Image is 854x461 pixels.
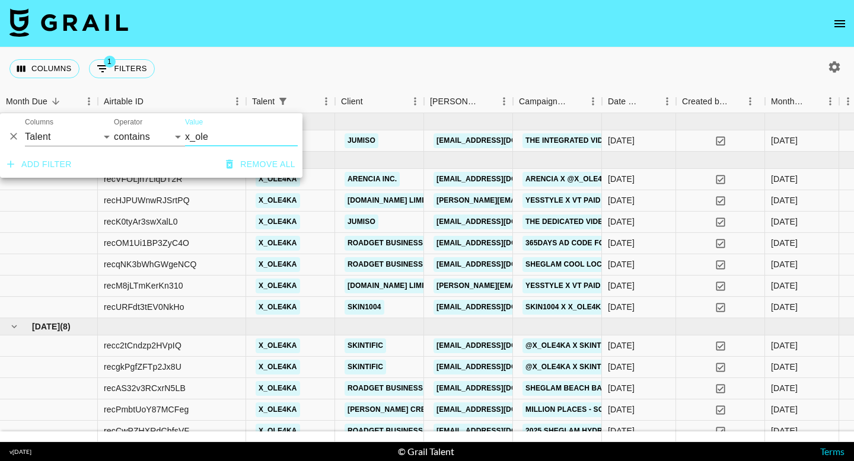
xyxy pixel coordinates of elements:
a: ARENCIA X @x_ole4ka [522,172,616,187]
div: recHJPUWnwRJSrtPQ [104,194,190,206]
a: SKINTIFIC [345,338,386,353]
div: 12/7/2025 [608,237,635,249]
button: Add filter [2,153,77,175]
a: SKIN1004 X x_ole4ka 5/5 [522,300,621,315]
a: [PERSON_NAME] Creative KK ([GEOGRAPHIC_DATA]) [345,402,547,417]
div: Client [341,90,363,113]
div: 11/6/2025 [608,382,635,394]
a: [PERSON_NAME][EMAIL_ADDRESS][PERSON_NAME][DOMAIN_NAME] [434,193,688,208]
a: x_ole4ka [256,236,300,251]
div: Date Created [608,90,642,113]
div: Jul '25 [771,194,798,206]
button: Menu [80,92,98,110]
div: recCwPZHXRdCbfsVF [104,425,189,437]
a: x_ole4ka [256,172,300,187]
div: Jul '25 [771,216,798,228]
a: JUMISO [345,133,378,148]
button: Sort [363,93,380,110]
span: 1 [104,56,116,68]
button: Sort [144,93,160,110]
a: [DOMAIN_NAME] LIMITED [345,193,441,208]
div: 17/6/2025 [608,361,635,373]
button: Menu [821,92,839,110]
button: Menu [658,92,676,110]
a: @x_ole4ka x SKINTIFIX_ june [522,338,643,353]
div: Jul '25 [771,280,798,292]
a: [EMAIL_ADDRESS][DOMAIN_NAME] [434,257,566,272]
button: Sort [47,93,64,110]
div: Airtable ID [104,90,144,113]
div: 17/6/2025 [608,340,635,351]
a: @x_ole4ka x SKINTIFIC_ june [522,360,643,374]
button: Menu [406,92,424,110]
div: Talent [252,90,275,113]
a: [EMAIL_ADDRESS][DOMAIN_NAME] [434,172,566,187]
a: The integrated video - JUMISO [522,133,651,148]
div: Jul '25 [771,301,798,313]
button: Sort [805,93,821,110]
a: Arencia Inc. [345,172,400,187]
a: Roadget Business [DOMAIN_NAME]. [345,424,490,438]
div: recK0tyAr3swXalL0 [104,216,178,228]
button: Menu [317,92,335,110]
a: [EMAIL_ADDRESS][DOMAIN_NAME] [434,133,566,148]
button: Delete [5,127,23,145]
div: 10/7/2025 [608,258,635,270]
div: Client [335,90,424,113]
input: Filter value [185,127,298,146]
div: Month Due [6,90,47,113]
div: recPmbtUoY87MCFeg [104,404,189,415]
button: Sort [479,93,495,110]
div: v [DATE] [9,448,31,456]
a: SHEGLAM Cool Lock Airflow Styler Campaign [522,257,718,272]
div: Jul '25 [771,173,798,185]
a: [EMAIL_ADDRESS][DOMAIN_NAME] [434,381,566,396]
a: x_ole4ka [256,278,300,293]
div: 29/7/2025 [608,301,635,313]
div: 16/7/2025 [608,194,635,206]
div: Jul '25 [771,237,798,249]
a: MILLION PLACES - Song Cover Campaign [522,402,687,417]
a: x_ole4ka [256,402,300,417]
button: open drawer [828,12,852,36]
a: [EMAIL_ADDRESS][DOMAIN_NAME] [434,338,566,353]
div: Airtable ID [98,90,246,113]
a: The dedicated video - [PERSON_NAME] [522,215,679,229]
label: Operator [114,117,142,127]
a: [EMAIL_ADDRESS][DOMAIN_NAME] [434,360,566,374]
span: ( 8 ) [60,321,71,332]
a: YesStyle x VT Paid Collab Opportunity @x_ole4ka [522,278,737,293]
div: Campaign (Type) [519,90,568,113]
button: Sort [568,93,584,110]
div: Date Created [602,90,676,113]
label: Value [185,117,203,127]
div: Month Due [765,90,839,113]
a: SKINTIFIC [345,360,386,374]
button: Menu [741,92,759,110]
a: [EMAIL_ADDRESS][DOMAIN_NAME] [434,402,566,417]
a: x_ole4ka [256,424,300,438]
div: Created by Grail Team [682,90,728,113]
div: Talent [246,90,335,113]
button: Select columns [9,59,79,78]
button: Remove all [221,153,300,175]
div: recc2tCndzp2HVpIQ [104,340,181,351]
div: 20/6/2025 [608,404,635,415]
a: Roadget Business [DOMAIN_NAME]. [345,236,490,251]
a: Roadget Business [DOMAIN_NAME]. [345,257,490,272]
div: Jun '25 [771,382,798,394]
div: 29/7/2025 [608,173,635,185]
a: x_ole4ka [256,360,300,374]
div: 1 active filter [275,93,291,110]
button: Menu [228,92,246,110]
a: Terms [820,446,845,457]
div: Created by Grail Team [676,90,765,113]
div: recVFOLjn7LlqDT2R [104,173,183,185]
span: [DATE] [32,321,60,332]
button: hide children [6,318,23,335]
a: SHEGLAM Beach Babe Hair Waver Campaign [522,381,704,396]
div: 3/6/2025 [608,425,635,437]
button: Sort [291,93,308,110]
div: recgkPgfZFTp2Jx8U [104,361,181,373]
a: [EMAIL_ADDRESS][DOMAIN_NAME] [434,424,566,438]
